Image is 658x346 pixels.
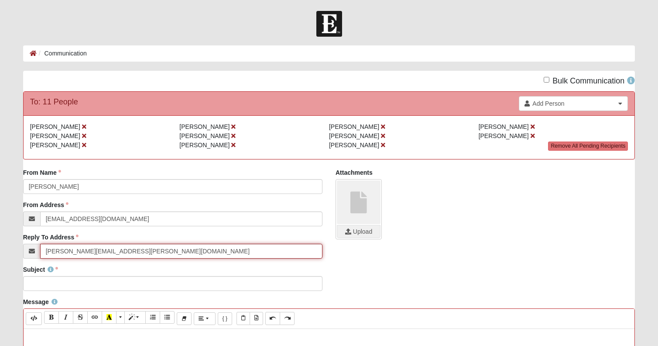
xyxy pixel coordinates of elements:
span: [PERSON_NAME] [479,132,529,139]
button: Undo (⌘+Z) [265,312,280,325]
button: Unordered list (⌘+⇧+NUM7) [160,311,175,324]
button: Style [124,311,146,324]
button: Paste from Word [250,312,263,325]
button: Bold (⌘+B) [44,311,59,324]
label: Message [23,298,58,306]
img: Church of Eleven22 Logo [316,11,342,37]
button: Code Editor [26,312,42,325]
button: Ordered list (⌘+⇧+NUM8) [145,311,160,324]
span: [PERSON_NAME] [479,123,529,130]
button: Recent Color [102,311,117,324]
button: More Color [116,311,125,324]
span: Add Person [532,99,616,108]
span: [PERSON_NAME] [329,123,379,130]
a: Remove All Pending Recipients [548,142,628,151]
button: Paragraph [194,312,215,325]
span: [PERSON_NAME] [179,123,230,130]
label: Reply To Address [23,233,79,242]
span: [PERSON_NAME] [30,123,80,130]
label: Subject [23,265,58,274]
label: Attachments [336,168,373,177]
input: Bulk Communication [544,77,549,83]
li: Communication [37,49,87,58]
div: To: 11 People [30,96,78,108]
a: Add Person Clear selection [519,96,628,111]
span: [PERSON_NAME] [30,132,80,139]
button: Paste Text [236,312,250,325]
label: From Name [23,168,61,177]
span: [PERSON_NAME] [30,142,80,149]
label: From Address [23,201,69,209]
button: Italic (⌘+I) [58,311,73,324]
span: [PERSON_NAME] [179,132,230,139]
button: Merge Field [218,312,233,325]
span: Bulk Communication [552,76,624,85]
button: Remove Font Style (⌘+\) [177,312,192,325]
button: Redo (⌘+⇧+Z) [280,312,295,325]
button: Link (⌘+K) [87,311,102,324]
span: [PERSON_NAME] [329,132,379,139]
button: Strikethrough (⌘+⇧+S) [73,311,88,324]
span: [PERSON_NAME] [179,142,230,149]
span: [PERSON_NAME] [329,142,379,149]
